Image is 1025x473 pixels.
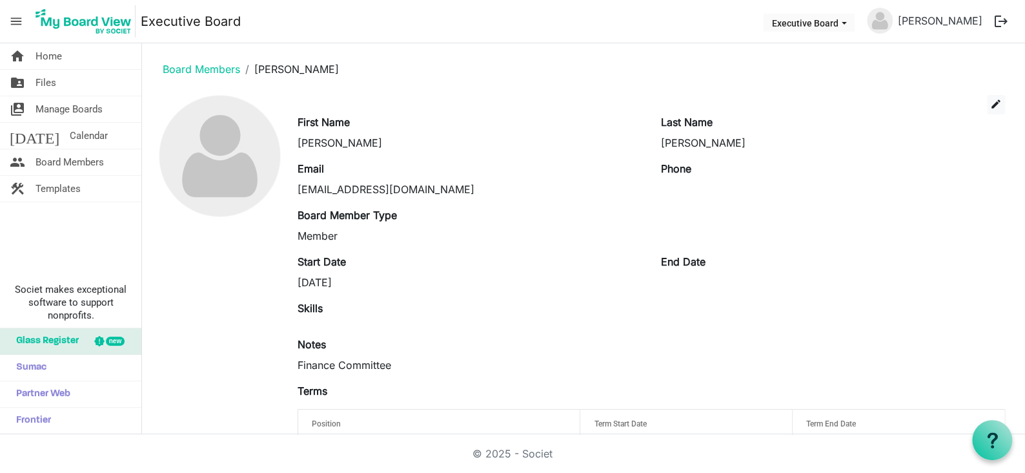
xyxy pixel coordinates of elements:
label: Last Name [661,114,713,130]
label: End Date [661,254,705,269]
span: construction [10,176,25,202]
span: Glass Register [10,328,79,354]
span: [DATE] [10,123,59,149]
label: First Name [298,114,350,130]
div: [DATE] [298,275,642,290]
span: menu [4,9,28,34]
a: Board Members [163,63,240,76]
label: Email [298,161,324,176]
img: no-profile-picture.svg [867,8,893,34]
a: Executive Board [141,8,241,34]
label: Notes [298,337,326,352]
div: [EMAIL_ADDRESS][DOMAIN_NAME] [298,182,642,197]
span: people [10,149,25,175]
span: Partner Web [10,381,70,407]
span: switch_account [10,96,25,122]
div: Finance Committee [298,357,1005,373]
label: Skills [298,300,323,316]
img: no-profile-picture.svg [159,96,280,216]
span: edit [990,98,1002,110]
label: Terms [298,383,327,399]
span: Frontier [10,408,51,434]
span: Term End Date [806,419,856,428]
a: © 2025 - Societ [472,447,553,460]
a: My Board View Logo [32,5,141,37]
button: logout [988,8,1015,35]
div: [PERSON_NAME] [661,135,1005,151]
span: Societ makes exceptional software to support nonprofits. [6,283,136,322]
span: Term Start Date [594,419,647,428]
span: Home [36,43,62,69]
span: Board Members [36,149,104,175]
span: folder_shared [10,70,25,96]
button: edit [987,95,1005,114]
div: Member [298,228,642,244]
button: Executive Board dropdownbutton [763,14,855,32]
div: new [106,337,125,346]
span: Templates [36,176,81,202]
span: Files [36,70,56,96]
li: [PERSON_NAME] [240,61,339,77]
img: My Board View Logo [32,5,136,37]
span: Sumac [10,355,46,381]
span: home [10,43,25,69]
a: [PERSON_NAME] [893,8,988,34]
span: Manage Boards [36,96,103,122]
span: Position [312,419,341,428]
div: [PERSON_NAME] [298,135,642,151]
label: Phone [661,161,691,176]
span: Calendar [70,123,108,149]
label: Start Date [298,254,346,269]
label: Board Member Type [298,207,397,223]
